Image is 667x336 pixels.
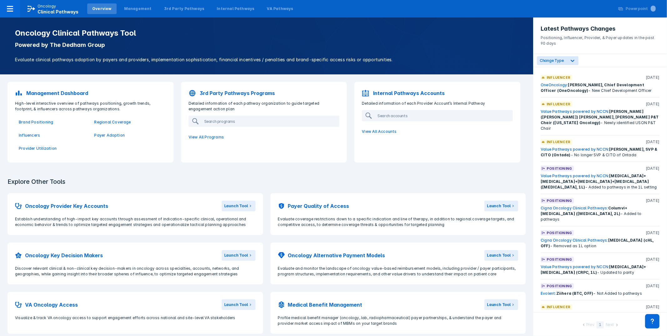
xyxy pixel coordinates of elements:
div: Contact Support [645,314,659,328]
div: 3rd Party Pathways [164,6,205,12]
div: 1 [596,321,604,328]
input: Search accounts [375,111,512,121]
h2: Oncology Key Decision Makers [25,252,103,259]
div: Launch Tool [487,253,511,258]
p: Influencer [547,139,570,145]
p: Positioning, Influencer, Provider, & Payer updates in the past 90 days [541,33,659,46]
h2: Oncology Provider Key Accounts [25,202,108,210]
a: VA Pathways [262,3,298,14]
p: Internal Pathways Accounts [373,89,445,97]
p: Evaluate and monitor the landscape of oncology value-based reimbursement models, including provid... [278,266,518,277]
a: Value Pathways powered by NCCN: [541,109,609,114]
p: 3rd Party Pathways Programs [200,89,275,97]
span: Ziihera (BTC, OFF) [556,291,594,296]
a: Payer Adoption [94,133,162,138]
div: - Added to pathways in the 1L setting [541,173,659,190]
p: [DATE] [646,75,659,80]
p: Influencer [547,101,570,107]
h3: Latest Pathways Changes [541,25,659,33]
div: Internal Pathways [217,6,254,12]
p: Positioning [547,230,572,236]
span: [PERSON_NAME], Chief Development Officer (OneOncology) [541,83,644,93]
a: Internal Pathways [212,3,259,14]
button: Launch Tool [222,201,255,211]
p: Evaluate coverage restrictions down to a specific indication and line of therapy, in addition to ... [278,216,518,228]
a: Cigna Oncology Clinical Pathways: [541,206,608,210]
p: [DATE] [646,139,659,145]
span: [MEDICAL_DATA]+[MEDICAL_DATA]+[MEDICAL_DATA]+[MEDICAL_DATA] ([MEDICAL_DATA], 1L) [541,173,649,189]
div: Launch Tool [487,302,511,308]
div: Launch Tool [224,302,248,308]
span: [PERSON_NAME] ([PERSON_NAME]) [PERSON_NAME], [PERSON_NAME] P&T Chair ([US_STATE] Oncology) [541,109,659,125]
p: Oncology [38,3,56,9]
p: Positioning [547,257,572,262]
div: Overview [92,6,112,12]
div: Next [606,322,614,328]
button: Launch Tool [484,299,518,310]
p: Detailed information of each Provider Account’s Internal Pathway [358,101,517,106]
p: Influencer [547,75,570,80]
a: Provider Utilization [19,146,87,151]
p: Evaluate clinical pathways adoption by payers and providers, implementation sophistication, finan... [15,56,518,63]
div: - Updated to parity [541,264,659,275]
h3: Explore Other Tools [4,174,69,189]
button: Launch Tool [222,250,255,261]
p: High-level interactive overview of pathways positioning, growth trends, footprint, & influencers ... [11,101,170,112]
div: - Newly identified USON P&T Chair [541,109,659,131]
a: Cigna Oncology Clinical Pathways: [541,238,608,243]
a: Overview [87,3,117,14]
p: [DATE] [646,230,659,236]
h1: Oncology Clinical Pathways Tool [15,29,518,38]
p: Positioning [547,283,572,289]
p: Discover relevant clinical & non-clinical key decision-makers in oncology across specialties, acc... [15,266,255,277]
p: [DATE] [646,101,659,107]
a: Internal Pathways Accounts [358,86,517,101]
button: Launch Tool [484,201,518,211]
div: - Not Added to pathways [541,291,659,296]
a: Value Pathways powered by NCCN: [541,173,609,178]
div: VA Pathways [267,6,293,12]
a: 3rd Party Pathways [159,3,210,14]
a: Evolent: [541,291,556,296]
span: Change Type [540,58,564,63]
p: [DATE] [646,304,659,310]
p: Establish understanding of high-impact key accounts through assessment of indication-specific cli... [15,216,255,228]
h2: Payer Quality of Access [288,202,349,210]
div: Launch Tool [487,203,511,209]
div: - Newly identified KDM [541,312,659,328]
a: 3rd Party Pathways Programs [185,86,343,101]
div: Powerpoint [626,6,656,12]
div: - Removed as 1L option [541,238,659,249]
a: Management [119,3,157,14]
a: Management Dashboard [11,86,170,101]
a: View All Accounts [358,125,517,138]
div: - No longer SVP & CITO of Ontada [541,147,659,158]
h2: Medical Benefit Management [288,301,362,308]
p: Detailed information of each pathway organization to guide targeted engagement action plan [185,101,343,112]
div: Prev [586,322,594,328]
a: View All Programs [185,131,343,144]
p: Influencers [19,133,87,138]
p: Visualize & track VA oncology access to support engagement efforts across national and site-level... [15,315,255,321]
a: Regional Coverage [94,119,162,125]
a: OneOncology: [541,83,568,87]
p: Management Dashboard [26,89,88,97]
p: Profile medical benefit manager (oncology, lab, radiopharmaceutical) payer partnerships, & unders... [278,315,518,326]
p: Powered by The Dedham Group [15,41,518,49]
p: Positioning [547,166,572,171]
div: Launch Tool [224,253,248,258]
a: Brand Positioning [19,119,87,125]
div: - New Chief Development Officer [541,82,659,93]
div: Launch Tool [224,203,248,209]
p: [DATE] [646,283,659,289]
div: Management [124,6,152,12]
h2: VA Oncology Access [25,301,78,308]
a: Value Pathways powered by NCCN: [541,312,609,317]
button: Launch Tool [484,250,518,261]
